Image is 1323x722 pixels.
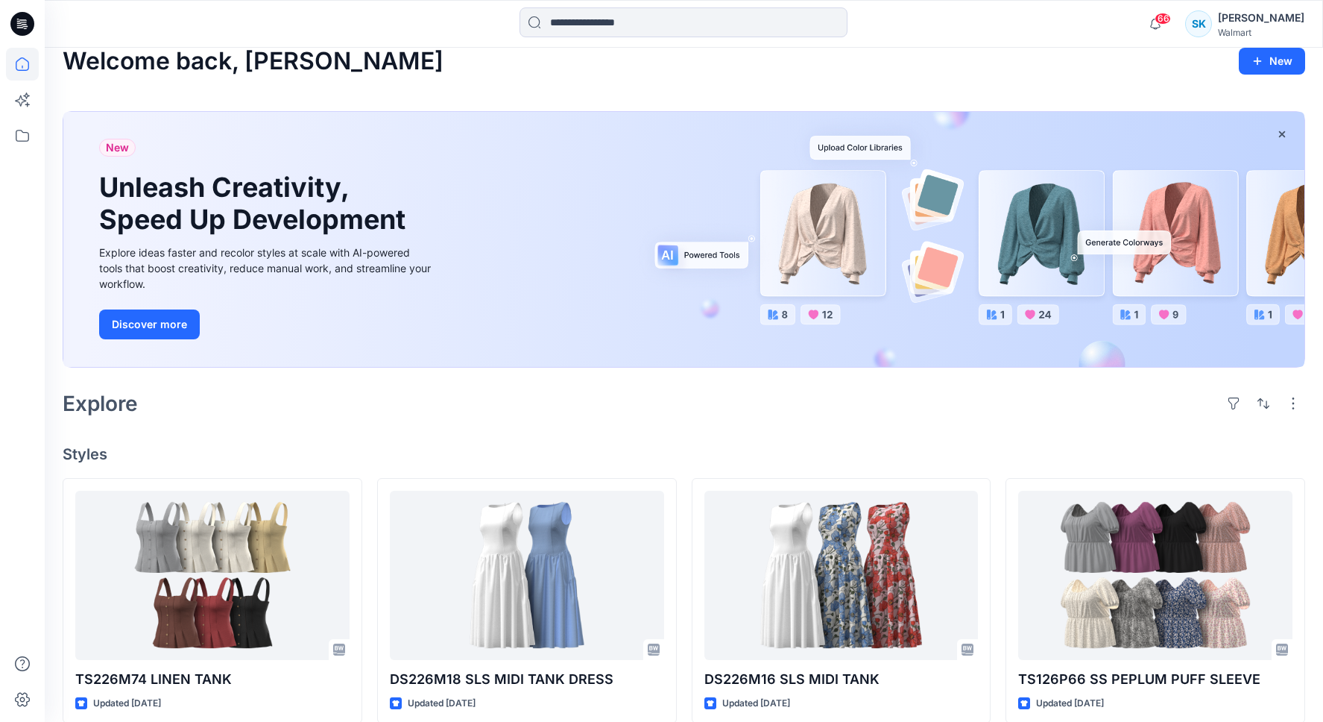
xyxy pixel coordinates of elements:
[704,669,979,690] p: DS226M16 SLS MIDI TANK
[99,172,412,236] h1: Unleash Creativity, Speed Up Development
[408,696,476,712] p: Updated [DATE]
[63,48,443,75] h2: Welcome back, [PERSON_NAME]
[63,392,138,415] h2: Explore
[1185,10,1212,37] div: SK
[1239,48,1305,75] button: New
[722,696,790,712] p: Updated [DATE]
[99,310,200,339] button: Discover more
[390,669,664,690] p: DS226M18 SLS MIDI TANK DRESS
[704,491,979,660] a: DS226M16 SLS MIDI TANK
[63,445,1305,463] h4: Styles
[1218,27,1304,38] div: Walmart
[1218,9,1304,27] div: [PERSON_NAME]
[1036,696,1104,712] p: Updated [DATE]
[75,491,350,660] a: TS226M74 LINEN TANK
[99,310,435,339] a: Discover more
[1018,491,1292,660] a: TS126P66 SS PEPLUM PUFF SLEEVE
[1155,13,1171,25] span: 66
[99,245,435,292] div: Explore ideas faster and recolor styles at scale with AI-powered tools that boost creativity, red...
[1018,669,1292,690] p: TS126P66 SS PEPLUM PUFF SLEEVE
[390,491,664,660] a: DS226M18 SLS MIDI TANK DRESS
[93,696,161,712] p: Updated [DATE]
[75,669,350,690] p: TS226M74 LINEN TANK
[106,139,129,157] span: New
